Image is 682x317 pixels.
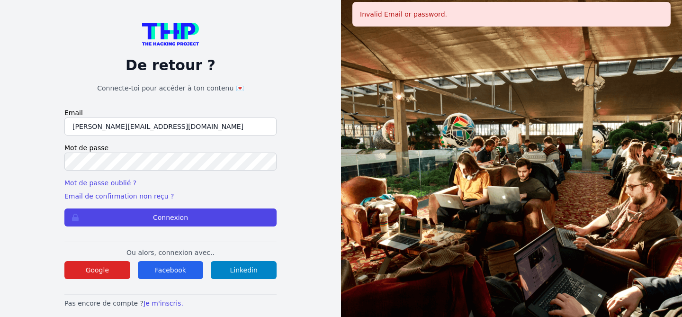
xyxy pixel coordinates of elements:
a: Email de confirmation non reçu ? [64,192,174,200]
a: Je m'inscris. [144,299,183,307]
button: Google [64,261,130,279]
p: Pas encore de compte ? [64,299,277,308]
h1: Connecte-toi pour accéder à ton contenu 💌 [64,83,277,93]
button: Facebook [138,261,204,279]
input: Email [64,118,277,136]
label: Email [64,108,277,118]
button: Connexion [64,208,277,226]
img: logo [142,23,199,45]
p: Ou alors, connexion avec.. [64,248,277,257]
div: Invalid Email or password. [352,2,671,27]
button: Linkedin [211,261,277,279]
label: Mot de passe [64,143,277,153]
a: Mot de passe oublié ? [64,179,136,187]
p: De retour ? [64,57,277,74]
